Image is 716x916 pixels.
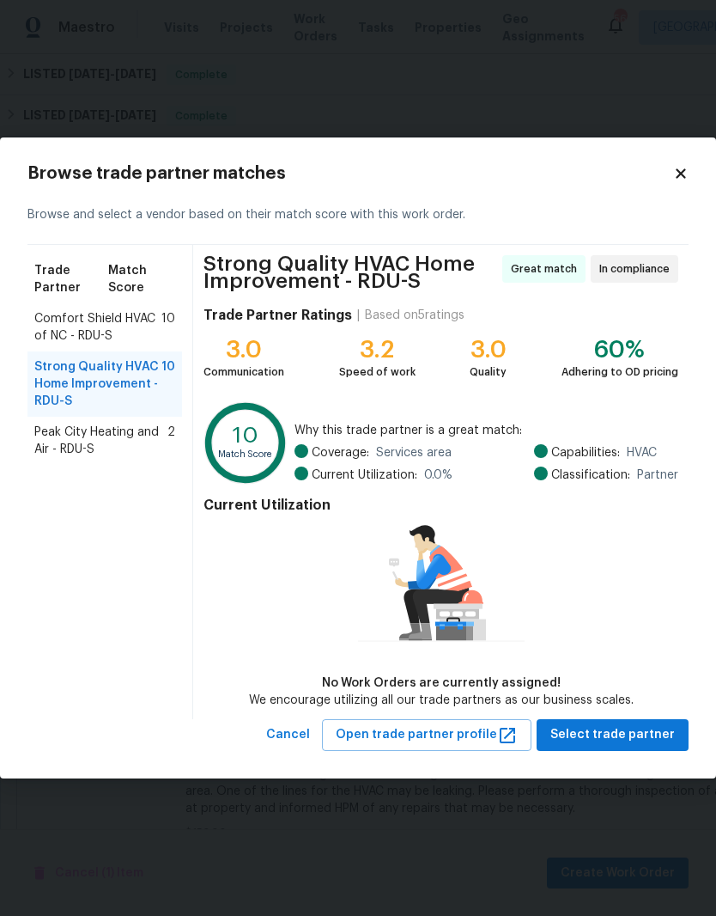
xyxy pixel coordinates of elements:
span: Cancel [266,724,310,746]
span: 2 [167,424,175,458]
div: Adhering to OD pricing [561,363,678,381]
div: Quality [470,363,507,381]
button: Cancel [259,719,317,751]
span: Strong Quality HVAC Home Improvement - RDU-S [203,255,497,290]
div: 3.0 [470,341,507,358]
h4: Trade Partner Ratings [203,307,352,324]
h2: Browse trade partner matches [27,165,673,182]
div: Speed of work [339,363,416,381]
text: 10 [233,424,258,448]
div: | [352,307,365,324]
span: Services area [376,444,452,461]
div: Based on 5 ratings [365,307,464,324]
span: 10 [161,358,175,410]
span: In compliance [599,260,677,278]
button: Open trade partner profile [322,719,531,751]
span: Great match [511,260,584,278]
span: Partner [637,467,678,484]
div: Communication [203,363,284,381]
div: 3.0 [203,341,284,358]
span: Current Utilization: [312,467,417,484]
div: No Work Orders are currently assigned! [249,675,634,692]
div: Browse and select a vendor based on their match score with this work order. [27,186,689,245]
span: 10 [161,310,175,345]
span: Capabilities: [551,444,620,461]
text: Match Score [218,449,273,459]
span: HVAC [627,444,657,461]
span: Coverage: [312,444,369,461]
div: 3.2 [339,341,416,358]
span: Why this trade partner is a great match: [294,422,678,439]
span: Match Score [108,262,175,296]
h4: Current Utilization [203,497,678,514]
div: We encourage utilizing all our trade partners as our business scales. [249,692,634,709]
button: Select trade partner [537,719,689,751]
span: Open trade partner profile [336,724,518,746]
span: Peak City Heating and Air - RDU-S [34,424,167,458]
span: Comfort Shield HVAC of NC - RDU-S [34,310,161,345]
div: 60% [561,341,678,358]
span: Strong Quality HVAC Home Improvement - RDU-S [34,358,161,410]
span: Select trade partner [550,724,675,746]
span: Trade Partner [34,262,108,296]
span: 0.0 % [424,467,452,484]
span: Classification: [551,467,630,484]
